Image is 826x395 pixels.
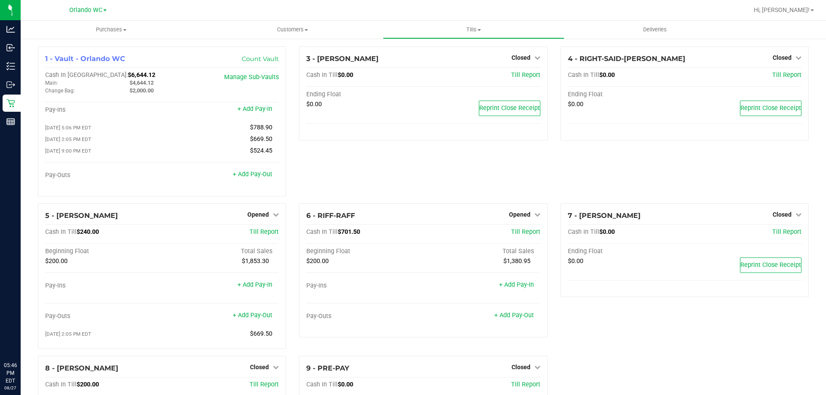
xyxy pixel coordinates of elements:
[632,26,678,34] span: Deliveries
[250,147,272,154] span: $524.45
[6,99,15,107] inline-svg: Retail
[599,71,615,79] span: $0.00
[45,88,75,94] span: Change Bag:
[45,136,91,142] span: [DATE] 2:05 PM EDT
[45,106,162,114] div: Pay-Ins
[45,71,128,79] span: Cash In [GEOGRAPHIC_DATA]:
[25,325,36,335] iframe: Resource center unread badge
[77,228,99,236] span: $240.00
[568,71,599,79] span: Cash In Till
[45,248,162,255] div: Beginning Float
[69,6,102,14] span: Orlando WC
[494,312,534,319] a: + Add Pay-Out
[250,124,272,131] span: $788.90
[568,248,685,255] div: Ending Float
[45,55,125,63] span: 1 - Vault - Orlando WC
[45,125,91,131] span: [DATE] 5:06 PM EDT
[773,54,792,61] span: Closed
[338,381,353,388] span: $0.00
[224,73,279,81] a: Manage Sub-Vaults
[237,281,272,288] a: + Add Pay-In
[128,71,155,79] span: $6,644.12
[45,211,118,220] span: 5 - [PERSON_NAME]
[568,55,685,63] span: 4 - RIGHT-SAID-[PERSON_NAME]
[9,326,34,352] iframe: Resource center
[306,228,338,236] span: Cash In Till
[129,87,154,94] span: $2,000.00
[306,364,349,372] span: 9 - PRE-PAY
[511,381,540,388] a: Till Report
[568,211,641,220] span: 7 - [PERSON_NAME]
[599,228,615,236] span: $0.00
[250,330,272,337] span: $669.50
[306,248,423,255] div: Beginning Float
[306,257,329,265] span: $200.00
[740,261,801,269] span: Reprint Close Receipt
[21,21,202,39] a: Purchases
[250,364,269,371] span: Closed
[6,80,15,89] inline-svg: Outbound
[383,21,564,39] a: Tills
[754,6,810,13] span: Hi, [PERSON_NAME]!
[306,381,338,388] span: Cash In Till
[6,25,15,34] inline-svg: Analytics
[45,171,162,179] div: Pay-Outs
[423,248,540,255] div: Total Sales
[512,54,530,61] span: Closed
[45,228,77,236] span: Cash In Till
[740,257,801,273] button: Reprint Close Receipt
[242,55,279,63] a: Count Vault
[45,80,58,86] span: Main:
[511,71,540,79] a: Till Report
[250,381,279,388] a: Till Report
[383,26,564,34] span: Tills
[773,211,792,218] span: Closed
[237,105,272,113] a: + Add Pay-In
[45,331,91,337] span: [DATE] 2:05 PM EDT
[338,228,360,236] span: $701.50
[162,248,279,255] div: Total Sales
[306,71,338,79] span: Cash In Till
[511,228,540,236] a: Till Report
[306,55,379,63] span: 3 - [PERSON_NAME]
[338,71,353,79] span: $0.00
[306,282,423,290] div: Pay-Ins
[568,101,583,108] span: $0.00
[6,43,15,52] inline-svg: Inbound
[21,26,202,34] span: Purchases
[503,257,530,265] span: $1,380.95
[479,104,540,112] span: Reprint Close Receipt
[233,171,272,178] a: + Add Pay-Out
[45,257,68,265] span: $200.00
[306,211,355,220] span: 6 - RIFF-RAFF
[6,62,15,70] inline-svg: Inventory
[772,228,801,236] a: Till Report
[45,148,91,154] span: [DATE] 9:00 PM EDT
[740,101,801,116] button: Reprint Close Receipt
[45,312,162,320] div: Pay-Outs
[129,80,154,86] span: $4,644.12
[202,26,382,34] span: Customers
[306,91,423,98] div: Ending Float
[45,364,118,372] span: 8 - [PERSON_NAME]
[250,135,272,143] span: $669.50
[772,71,801,79] a: Till Report
[242,257,269,265] span: $1,853.30
[250,228,279,236] a: Till Report
[306,101,322,108] span: $0.00
[306,312,423,320] div: Pay-Outs
[6,117,15,126] inline-svg: Reports
[202,21,383,39] a: Customers
[77,381,99,388] span: $200.00
[247,211,269,218] span: Opened
[499,281,534,288] a: + Add Pay-In
[512,364,530,371] span: Closed
[568,91,685,98] div: Ending Float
